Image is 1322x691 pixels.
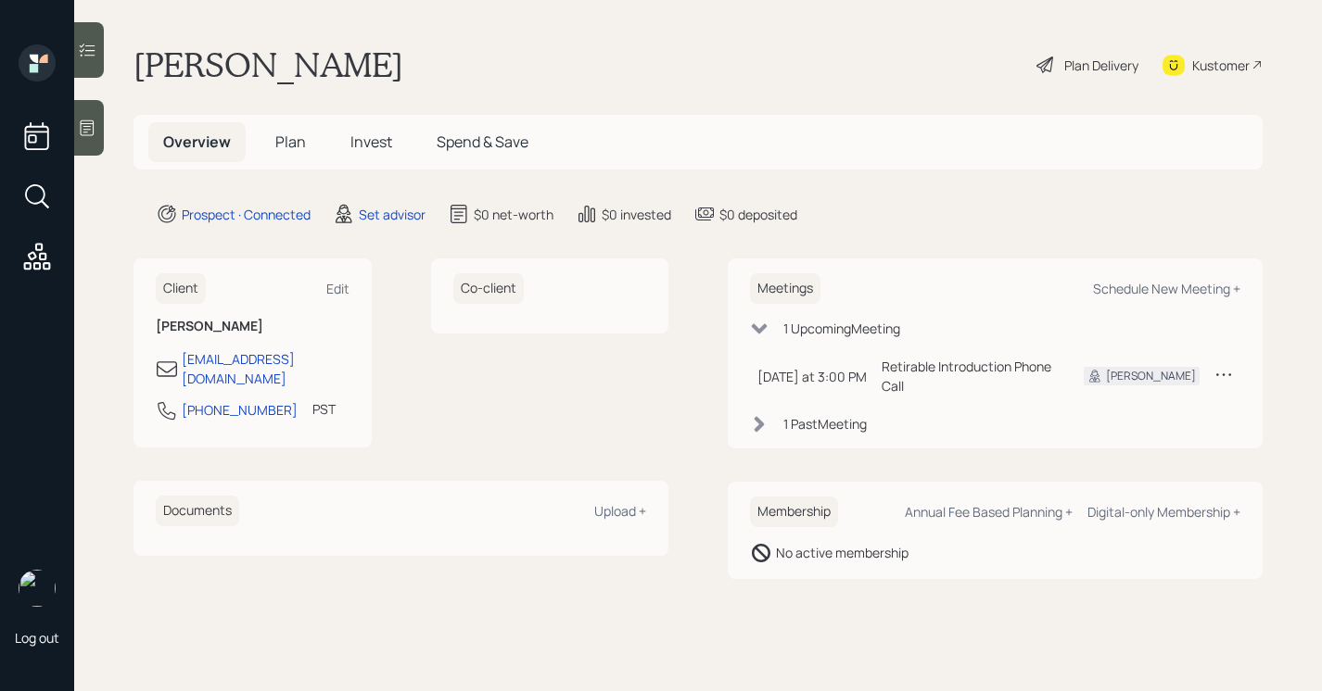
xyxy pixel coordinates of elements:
div: Log out [15,629,59,647]
div: Kustomer [1192,56,1250,75]
span: Invest [350,132,392,152]
div: Plan Delivery [1064,56,1138,75]
div: 1 Past Meeting [783,414,867,433]
h6: Membership [750,496,838,527]
h6: Co-client [453,273,524,304]
h6: Client [156,273,206,304]
div: [DATE] at 3:00 PM [757,367,867,386]
div: [PERSON_NAME] [1106,368,1196,384]
span: Spend & Save [437,132,528,152]
h6: Documents [156,496,239,526]
div: $0 invested [602,205,671,224]
div: Edit [326,280,350,297]
div: Schedule New Meeting + [1093,280,1240,297]
div: Set advisor [359,205,426,224]
img: retirable_logo.png [19,570,56,607]
div: Annual Fee Based Planning + [905,503,1073,521]
div: $0 deposited [719,205,797,224]
div: Retirable Introduction Phone Call [882,357,1054,396]
span: Overview [163,132,231,152]
h1: [PERSON_NAME] [133,44,403,85]
div: $0 net-worth [474,205,553,224]
div: Prospect · Connected [182,205,311,224]
div: 1 Upcoming Meeting [783,319,900,338]
h6: Meetings [750,273,820,304]
div: Digital-only Membership + [1087,503,1240,521]
h6: [PERSON_NAME] [156,319,350,334]
div: PST [312,399,336,419]
div: No active membership [776,543,909,562]
div: Upload + [594,502,646,520]
span: Plan [275,132,306,152]
div: [PHONE_NUMBER] [182,400,298,420]
div: [EMAIL_ADDRESS][DOMAIN_NAME] [182,349,350,388]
